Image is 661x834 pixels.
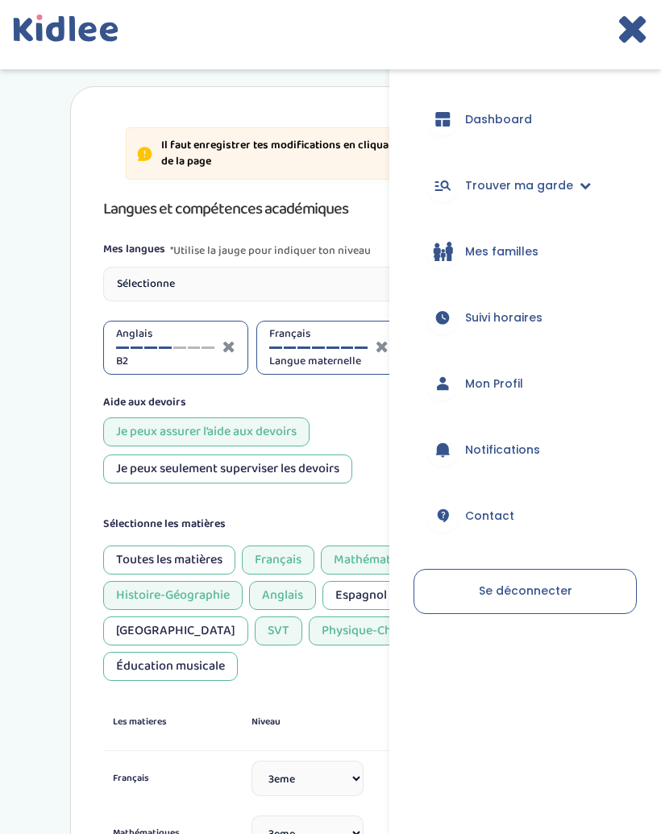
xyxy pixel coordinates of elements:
span: Suivi horaires [465,309,543,326]
span: Dashboard [465,111,532,128]
a: Trouver ma garde [414,156,637,214]
div: SVT [255,616,302,645]
label: Français [113,771,226,786]
div: Français [242,546,314,575]
label: Sélectionne les matières [103,516,226,533]
span: Notifications [465,442,540,458]
span: *Utilise la jauge pour indiquer ton niveau [170,241,371,260]
span: Mon Profil [465,376,523,392]
a: Mes familles [414,222,637,280]
a: Contact [414,487,637,545]
span: Anglais [116,326,214,342]
a: Mon Profil [414,355,637,413]
div: Histoire-Géographie [103,581,243,610]
span: Français [269,326,368,342]
div: Anglais [249,581,316,610]
div: Je peux assurer l’aide aux devoirs [103,417,310,446]
label: Niveau [252,715,281,729]
span: Mes familles [465,243,538,260]
div: Physique-Chimie [309,616,428,645]
span: Contact [465,508,514,525]
label: Mes langues [103,241,165,260]
a: Notifications [414,421,637,479]
a: Dashboard [414,90,637,148]
div: Espagnol [322,581,400,610]
label: Aide aux devoirs [103,394,186,411]
div: Toutes les matières [103,546,235,575]
p: Il faut enregistrer tes modifications en cliquant sur "Enregistrer" en bas de la page [161,138,524,169]
div: [GEOGRAPHIC_DATA] [103,616,248,645]
span: Langue maternelle [269,353,368,370]
div: Éducation musicale [103,652,238,681]
span: Trouver ma garde [465,177,573,194]
span: Sélectionne [117,276,175,293]
span: B2 [116,353,214,370]
div: Mathématiques [321,546,434,575]
label: Les matieres [113,715,167,729]
a: Se déconnecter [414,569,637,614]
a: Suivi horaires [414,288,637,346]
span: Langues et compétences académiques [103,196,348,222]
span: Se déconnecter [479,583,572,599]
div: Je peux seulement superviser les devoirs [103,454,352,483]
